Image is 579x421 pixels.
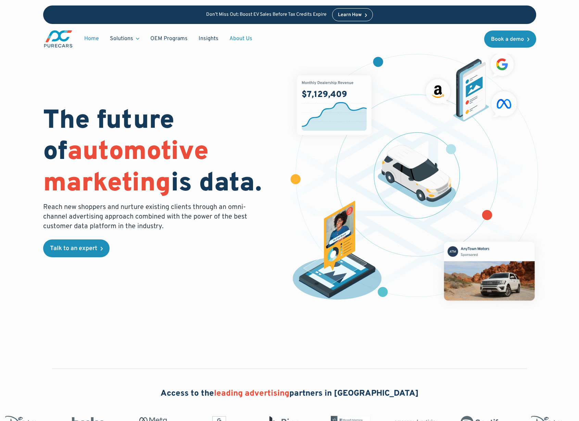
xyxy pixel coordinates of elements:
[104,32,145,45] div: Solutions
[43,239,110,257] a: Talk to an expert
[378,145,456,207] img: illustration of a vehicle
[193,32,224,45] a: Insights
[43,29,73,48] img: purecars logo
[110,35,133,42] div: Solutions
[43,136,209,200] span: automotive marketing
[43,202,251,231] p: Reach new shoppers and nurture existing clients through an omni-channel advertising approach comb...
[43,29,73,48] a: main
[214,388,289,399] span: leading advertising
[431,229,546,313] img: mockup of facebook post
[145,32,193,45] a: OEM Programs
[79,32,104,45] a: Home
[338,13,362,17] div: Learn How
[422,49,520,122] img: ads on social media and advertising partners
[50,246,97,252] div: Talk to an expert
[297,75,372,135] img: chart showing monthly dealership revenue of $7m
[224,32,258,45] a: About Us
[491,37,524,42] div: Book a demo
[206,12,327,18] p: Don’t Miss Out: Boost EV Sales Before Tax Credits Expire
[161,388,419,400] h2: Access to the partners in [GEOGRAPHIC_DATA]
[484,30,536,48] a: Book a demo
[43,106,281,200] h1: The future of is data.
[286,201,388,303] img: persona of a buyer
[332,8,373,21] a: Learn How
